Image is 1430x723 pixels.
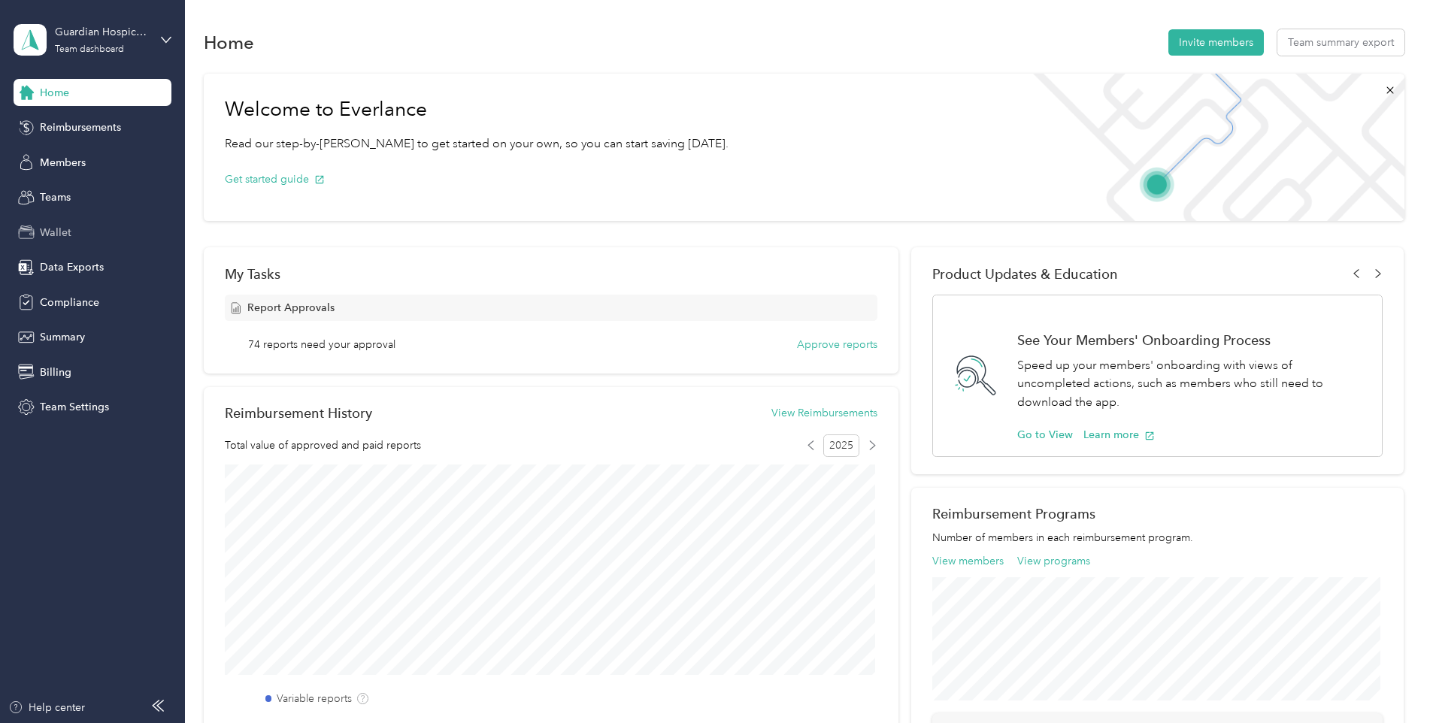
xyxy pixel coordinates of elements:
[225,171,325,187] button: Get started guide
[1017,553,1090,569] button: View programs
[40,399,109,415] span: Team Settings
[932,506,1383,522] h2: Reimbursement Programs
[225,266,877,282] div: My Tasks
[1277,29,1404,56] button: Team summary export
[8,700,85,715] button: Help center
[40,259,104,275] span: Data Exports
[1018,74,1404,221] img: Welcome to everlance
[40,365,71,380] span: Billing
[225,135,729,153] p: Read our step-by-[PERSON_NAME] to get started on your own, so you can start saving [DATE].
[40,189,71,205] span: Teams
[40,225,71,240] span: Wallet
[1017,427,1073,443] button: Go to View
[1346,639,1430,723] iframe: Everlance-gr Chat Button Frame
[797,337,877,352] button: Approve reports
[932,266,1118,282] span: Product Updates & Education
[225,437,421,453] span: Total value of approved and paid reports
[55,24,149,40] div: Guardian Hospice Care
[247,300,335,316] span: Report Approvals
[204,35,254,50] h1: Home
[932,553,1004,569] button: View members
[40,155,86,171] span: Members
[932,530,1383,546] p: Number of members in each reimbursement program.
[55,45,124,54] div: Team dashboard
[1017,332,1366,348] h1: See Your Members' Onboarding Process
[1168,29,1264,56] button: Invite members
[40,295,99,310] span: Compliance
[40,119,121,135] span: Reimbursements
[277,691,352,706] label: Variable reports
[823,434,859,457] span: 2025
[771,405,877,421] button: View Reimbursements
[248,337,395,352] span: 74 reports need your approval
[40,85,69,101] span: Home
[225,405,372,421] h2: Reimbursement History
[1017,356,1366,412] p: Speed up your members' onboarding with views of uncompleted actions, such as members who still ne...
[1083,427,1155,443] button: Learn more
[40,329,85,345] span: Summary
[225,98,729,122] h1: Welcome to Everlance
